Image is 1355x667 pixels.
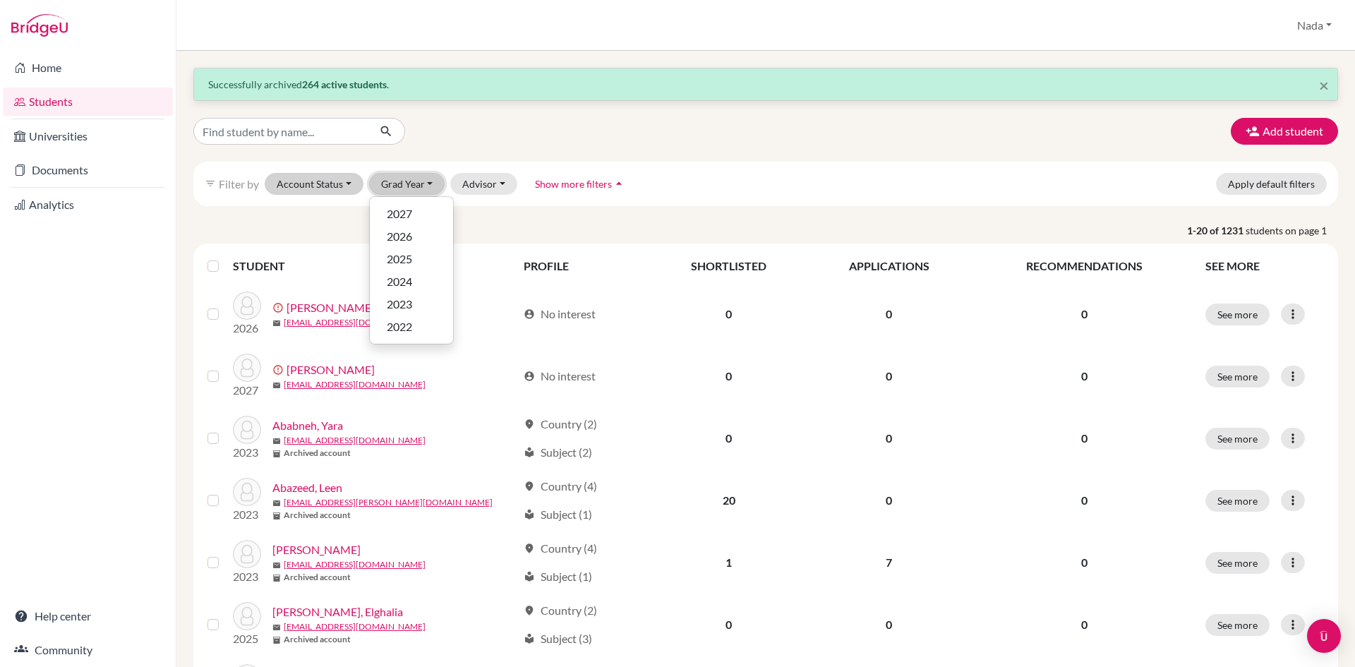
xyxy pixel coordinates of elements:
a: [PERSON_NAME] [272,541,361,558]
strong: 1-20 of 1231 [1187,223,1246,238]
a: [PERSON_NAME] [287,299,375,316]
span: 2027 [387,205,412,222]
span: × [1319,75,1329,95]
b: Archived account [284,447,351,459]
div: No interest [524,368,596,385]
button: 2023 [370,293,453,316]
a: Help center [3,602,173,630]
i: filter_list [205,178,216,189]
a: Home [3,54,173,82]
span: 2024 [387,273,412,290]
span: Filter by [219,177,259,191]
div: Subject (3) [524,630,592,647]
img: Ababneh, Yara [233,416,261,444]
div: Open Intercom Messenger [1307,619,1341,653]
td: 20 [651,469,807,531]
span: location_on [524,605,535,616]
p: 2026 [233,320,261,337]
span: mail [272,381,281,390]
span: inventory_2 [272,450,281,458]
img: Abbas, Aisha [233,540,261,568]
span: error_outline [272,364,287,375]
div: No interest [524,306,596,323]
span: 2022 [387,318,412,335]
th: STUDENT [233,249,515,283]
button: 2025 [370,248,453,270]
button: See more [1205,490,1270,512]
div: Country (4) [524,478,597,495]
p: 0 [980,430,1188,447]
th: SHORTLISTED [651,249,807,283]
p: 2025 [233,630,261,647]
div: Subject (2) [524,444,592,461]
button: See more [1205,552,1270,574]
img: Abazeed, Leen [233,478,261,506]
p: 0 [980,616,1188,633]
b: Archived account [284,633,351,646]
p: 2027 [233,382,261,399]
p: 2023 [233,444,261,461]
div: Grad Year [369,196,454,344]
div: Country (4) [524,540,597,557]
button: See more [1205,428,1270,450]
span: 2025 [387,251,412,268]
span: location_on [524,419,535,430]
button: See more [1205,304,1270,325]
p: 0 [980,492,1188,509]
span: 2023 [387,296,412,313]
a: Universities [3,122,173,150]
a: Analytics [3,191,173,219]
td: 0 [807,345,971,407]
span: local_library [524,447,535,458]
button: See more [1205,366,1270,387]
img: Aabed, Ali [233,292,261,320]
input: Find student by name... [193,118,368,145]
a: Documents [3,156,173,184]
a: [EMAIL_ADDRESS][DOMAIN_NAME] [284,434,426,447]
img: Abbas, Elghalia [233,602,261,630]
a: [PERSON_NAME] [287,361,375,378]
td: 7 [807,531,971,594]
span: students on page 1 [1246,223,1338,238]
button: 2024 [370,270,453,293]
span: local_library [524,633,535,644]
div: Subject (1) [524,568,592,585]
span: local_library [524,509,535,520]
td: 0 [651,283,807,345]
button: See more [1205,614,1270,636]
td: 1 [651,531,807,594]
button: 2026 [370,225,453,248]
p: Successfully archived . [208,77,1323,92]
button: Show more filtersarrow_drop_up [523,173,638,195]
p: 0 [980,306,1188,323]
th: SEE MORE [1197,249,1332,283]
img: Bridge-U [11,14,68,37]
p: 2023 [233,506,261,523]
span: location_on [524,481,535,492]
b: Archived account [284,571,351,584]
b: Archived account [284,509,351,522]
button: Grad Year [369,173,445,195]
th: RECOMMENDATIONS [972,249,1197,283]
button: Nada [1291,12,1338,39]
a: Ababneh, Yara [272,417,343,434]
th: PROFILE [515,249,651,283]
div: Country (2) [524,602,597,619]
td: 0 [807,283,971,345]
a: [EMAIL_ADDRESS][PERSON_NAME][DOMAIN_NAME] [284,496,493,509]
img: Ababneh, Lamees [233,354,261,382]
a: [EMAIL_ADDRESS][DOMAIN_NAME] [284,558,426,571]
span: inventory_2 [272,574,281,582]
th: APPLICATIONS [807,249,971,283]
a: [EMAIL_ADDRESS][DOMAIN_NAME] [284,620,426,633]
td: 0 [651,407,807,469]
a: Students [3,88,173,116]
p: 2023 [233,568,261,585]
span: mail [272,437,281,445]
span: 2026 [387,228,412,245]
button: 2027 [370,203,453,225]
span: mail [272,623,281,632]
button: Advisor [450,173,517,195]
span: Show more filters [535,178,612,190]
a: [EMAIL_ADDRESS][DOMAIN_NAME] [284,316,426,329]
